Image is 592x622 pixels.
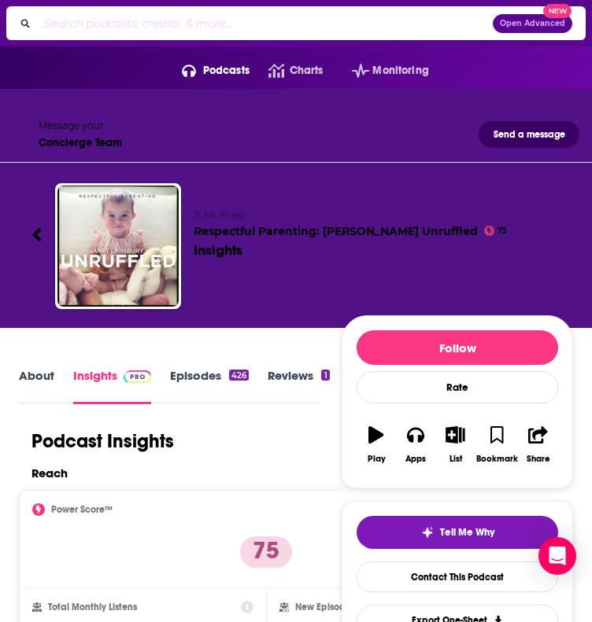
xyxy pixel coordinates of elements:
[170,368,249,404] a: Episodes426
[194,209,246,221] span: JLML Press
[450,454,462,464] div: List
[250,58,323,83] a: Charts
[229,370,249,381] div: 426
[396,416,435,473] button: Apps
[527,454,550,464] div: Share
[500,20,565,28] span: Open Advanced
[290,60,324,82] span: Charts
[48,602,137,613] h2: Total Monthly Listens
[333,58,429,83] button: open menu
[436,416,475,473] button: List
[479,121,579,148] button: Send a message
[498,228,507,234] span: 75
[39,120,122,131] div: Message your
[203,60,250,82] span: Podcasts
[194,209,561,238] h2: Respectful Parenting: [PERSON_NAME] Unruffled
[475,416,519,473] button: Bookmark
[6,6,586,40] div: Search podcasts, credits, & more...
[357,416,396,473] button: Play
[39,136,122,149] div: Concierge Team
[440,526,494,539] span: Tell Me Why
[19,368,54,404] a: About
[194,241,242,259] div: Insights
[268,368,329,404] a: Reviews1
[368,454,386,464] div: Play
[357,561,558,592] a: Contact This Podcast
[476,454,518,464] div: Bookmark
[37,11,493,36] input: Search podcasts, credits, & more...
[51,504,113,515] h2: Power Score™
[321,370,329,381] div: 1
[538,537,576,575] div: Open Intercom Messenger
[357,330,558,365] button: Follow
[124,370,151,383] img: Podchaser Pro
[357,371,558,403] div: Rate
[240,536,292,568] p: 75
[493,14,572,33] button: Open AdvancedNew
[519,416,558,473] button: Share
[421,526,434,539] img: tell me why sparkle
[57,186,179,307] img: Respectful Parenting: Janet Lansbury Unruffled
[405,454,426,464] div: Apps
[543,4,572,19] span: New
[372,60,428,82] span: Monitoring
[31,466,68,480] h2: Reach
[295,602,382,613] h2: New Episode Listens
[73,368,151,404] a: InsightsPodchaser Pro
[31,429,174,453] h1: Podcast Insights
[163,58,250,83] button: open menu
[357,516,558,549] button: tell me why sparkleTell Me Why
